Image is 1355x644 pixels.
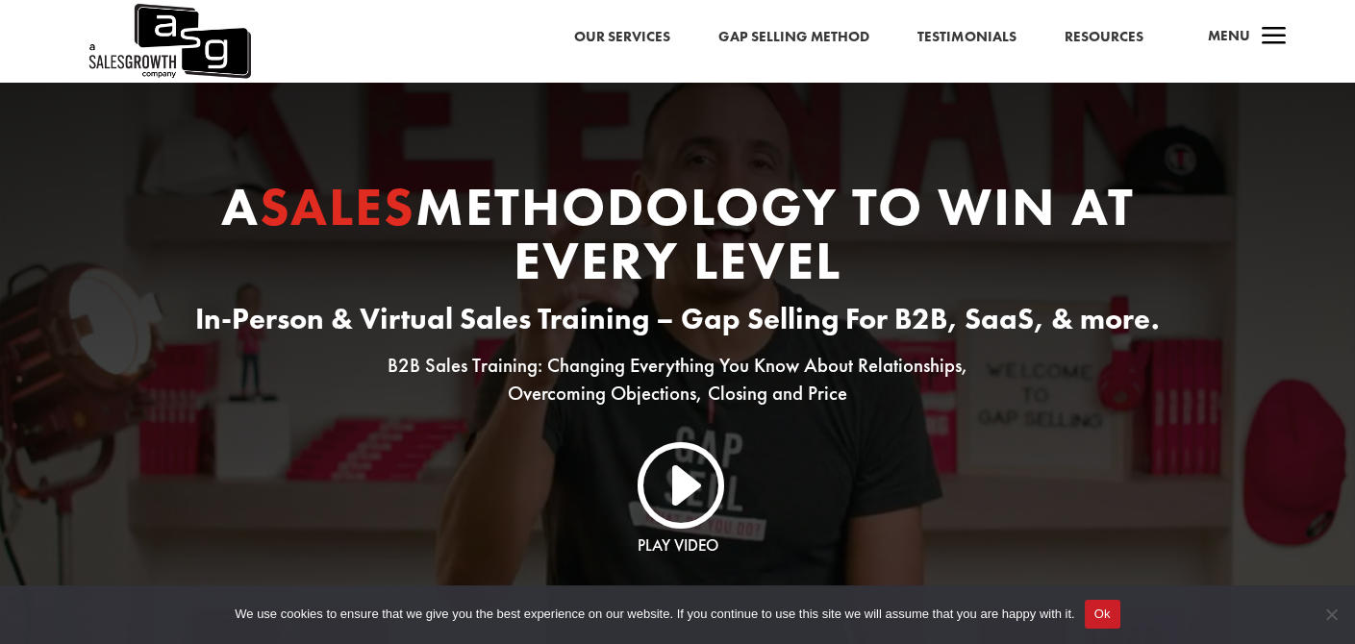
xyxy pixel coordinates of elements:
p: B2B Sales Training: Changing Everything You Know About Relationships, Overcoming Objections, Clos... [159,352,1197,408]
h1: A Methodology to Win At Every Level [159,180,1197,297]
a: I [632,436,724,529]
span: No [1321,605,1341,624]
span: Sales [260,172,415,241]
span: We use cookies to ensure that we give you the best experience on our website. If you continue to ... [235,605,1074,624]
button: Ok [1085,600,1120,629]
a: Play Video [638,534,718,556]
h3: In-Person & Virtual Sales Training – Gap Selling For B2B, SaaS, & more. [159,297,1197,352]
